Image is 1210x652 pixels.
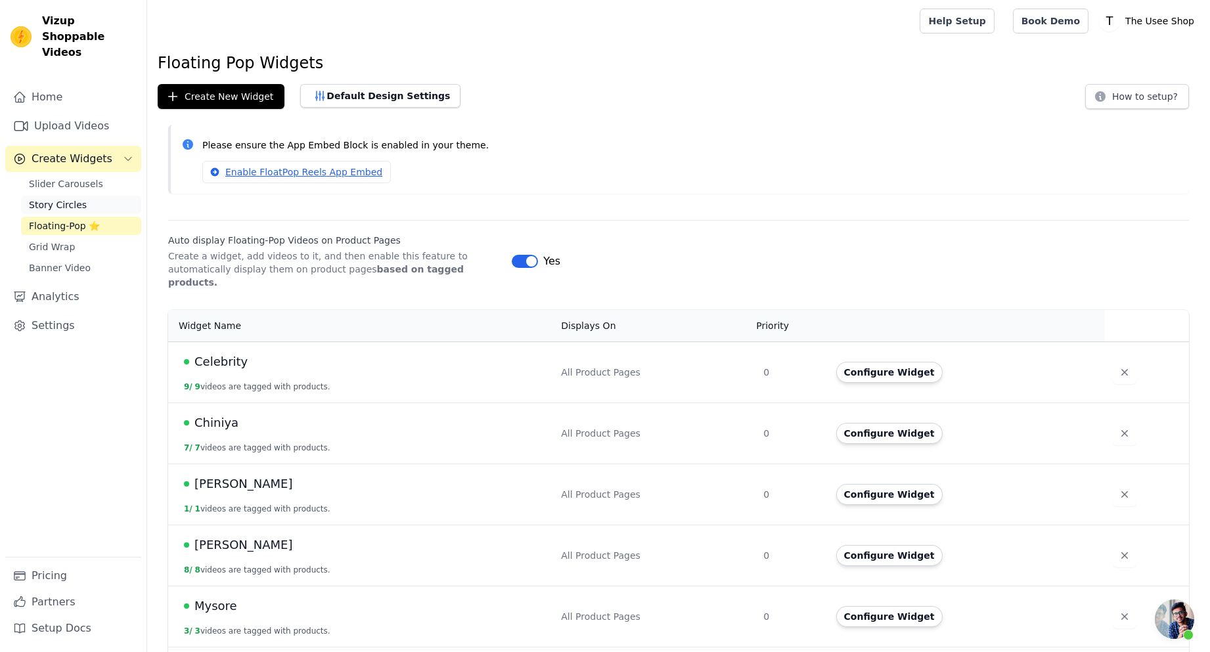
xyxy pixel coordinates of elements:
button: Default Design Settings [300,84,460,108]
span: 1 [195,504,200,513]
button: Create Widgets [5,146,141,172]
button: Delete widget [1113,544,1136,567]
a: Floating-Pop ⭐ [21,217,141,235]
button: Configure Widget [836,545,943,566]
span: Slider Carousels [29,177,103,190]
a: Analytics [5,284,141,310]
button: 7/ 7videos are tagged with products. [184,443,330,453]
button: 1/ 1videos are tagged with products. [184,504,330,514]
a: Help Setup [920,9,994,33]
a: Home [5,84,141,110]
span: Banner Video [29,261,91,274]
td: 0 [755,586,828,647]
span: Grid Wrap [29,240,75,253]
span: [PERSON_NAME] [194,536,293,554]
span: Live Published [184,420,189,425]
a: Partners [5,589,141,615]
label: Auto display Floating-Pop Videos on Product Pages [168,234,501,247]
th: Widget Name [168,310,553,342]
a: How to setup? [1085,93,1189,106]
span: Chiniya [194,414,238,432]
a: Setup Docs [5,615,141,641]
span: Vizup Shoppable Videos [42,13,136,60]
button: Delete widget [1113,483,1136,506]
span: 1 / [184,504,192,513]
button: Configure Widget [836,606,943,627]
td: 0 [755,525,828,586]
a: Enable FloatPop Reels App Embed [202,161,391,183]
button: Yes [512,253,560,269]
span: Live Published [184,481,189,487]
a: Pricing [5,563,141,589]
span: Create Widgets [32,151,112,167]
th: Displays On [553,310,755,342]
span: 9 / [184,382,192,391]
a: Grid Wrap [21,238,141,256]
span: Yes [543,253,560,269]
div: All Product Pages [561,610,748,623]
p: The Usee Shop [1120,9,1199,33]
td: 0 [755,464,828,525]
a: Settings [5,313,141,339]
a: Slider Carousels [21,175,141,193]
th: Priority [755,310,828,342]
p: Please ensure the App Embed Block is enabled in your theme. [202,138,1178,153]
span: Mysore [194,597,237,615]
span: [PERSON_NAME] [194,475,293,493]
span: Live Published [184,603,189,609]
a: Banner Video [21,259,141,277]
span: Floating-Pop ⭐ [29,219,100,232]
td: 0 [755,402,828,464]
div: All Product Pages [561,488,748,501]
div: All Product Pages [561,549,748,562]
span: Story Circles [29,198,87,211]
span: Live Published [184,542,189,548]
strong: based on tagged products. [168,264,464,288]
span: 8 [195,565,200,575]
button: Delete widget [1113,422,1136,445]
span: 3 / [184,626,192,636]
a: Story Circles [21,196,141,214]
button: 9/ 9videos are tagged with products. [184,381,330,392]
button: T The Usee Shop [1099,9,1199,33]
a: Upload Videos [5,113,141,139]
span: 8 / [184,565,192,575]
a: Open chat [1155,599,1194,639]
div: All Product Pages [561,366,748,379]
span: Celebrity [194,353,248,371]
button: 8/ 8videos are tagged with products. [184,565,330,575]
span: Live Published [184,359,189,364]
button: Configure Widget [836,484,943,505]
span: 7 / [184,443,192,452]
h1: Floating Pop Widgets [158,53,1199,74]
span: 7 [195,443,200,452]
span: 9 [195,382,200,391]
a: Book Demo [1013,9,1088,33]
button: Configure Widget [836,362,943,383]
img: Vizup [11,26,32,47]
button: 3/ 3videos are tagged with products. [184,626,330,636]
button: How to setup? [1085,84,1189,109]
button: Configure Widget [836,423,943,444]
span: 3 [195,626,200,636]
td: 0 [755,341,828,402]
text: T [1106,14,1113,28]
button: Delete widget [1113,360,1136,384]
div: All Product Pages [561,427,748,440]
p: Create a widget, add videos to it, and then enable this feature to automatically display them on ... [168,250,501,289]
button: Delete widget [1113,605,1136,628]
button: Create New Widget [158,84,284,109]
